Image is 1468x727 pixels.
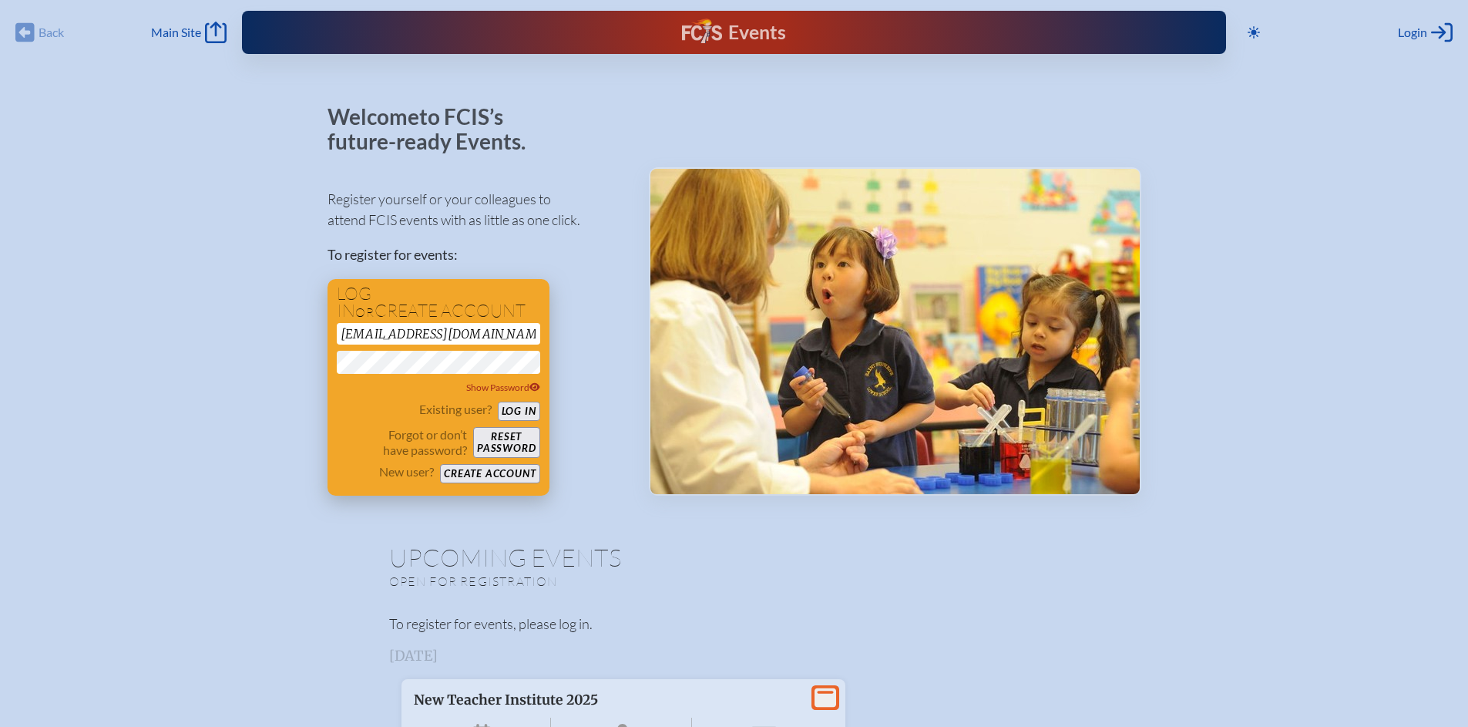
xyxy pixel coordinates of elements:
div: FCIS Events — Future ready [512,19,955,46]
p: Open for registration [389,574,796,589]
p: Welcome to FCIS’s future-ready Events. [328,105,543,153]
span: or [355,305,375,320]
h1: Upcoming Events [389,545,1080,570]
p: New Teacher Institute 2025 [414,692,802,708]
button: Create account [440,464,539,483]
p: Register yourself or your colleagues to attend FCIS events with as little as one click. [328,189,624,231]
span: Main Site [151,25,201,40]
input: Email [337,323,540,345]
p: New user? [379,464,434,480]
span: Show Password [466,382,540,393]
h1: Log in create account [337,285,540,320]
a: Main Site [151,22,227,43]
p: To register for events, please log in. [389,614,1080,634]
p: To register for events: [328,244,624,265]
h3: [DATE] [389,648,1080,664]
img: Events [650,169,1140,494]
span: Login [1398,25,1427,40]
p: Existing user? [419,402,492,417]
button: Resetpassword [473,427,539,458]
button: Log in [498,402,540,421]
p: Forgot or don’t have password? [337,427,468,458]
